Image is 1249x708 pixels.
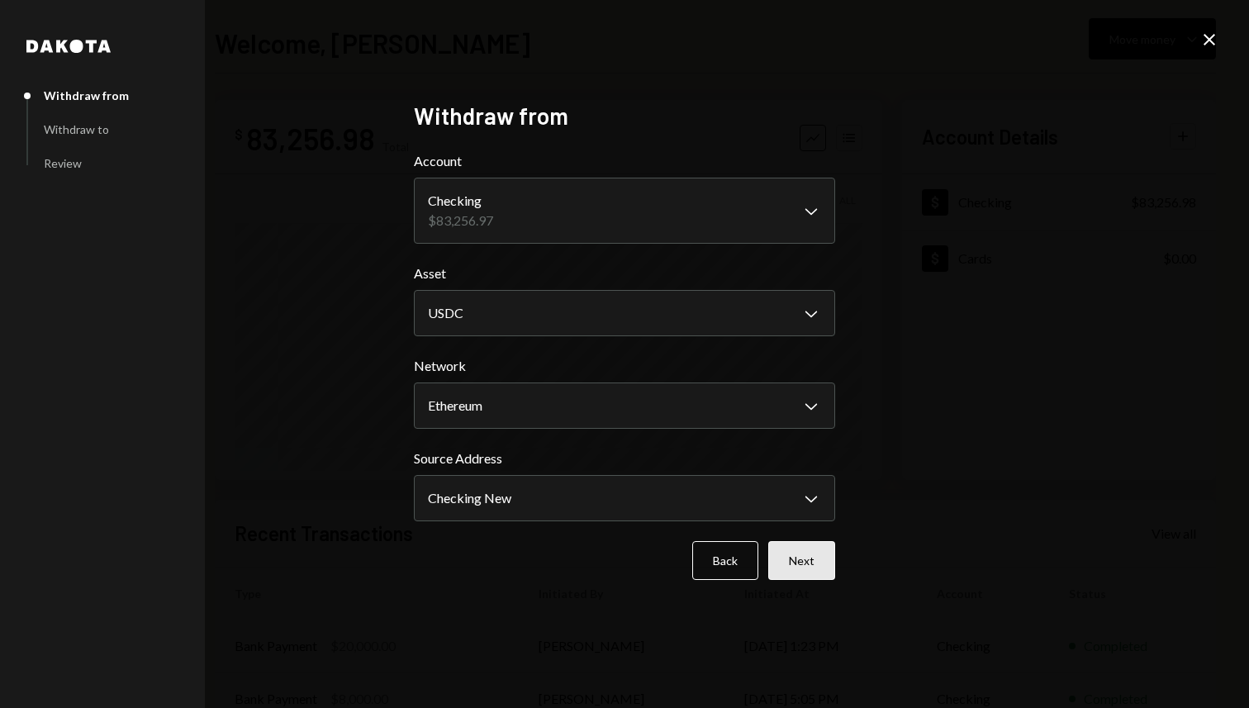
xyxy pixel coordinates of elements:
[414,449,835,468] label: Source Address
[692,541,758,580] button: Back
[414,100,835,132] h2: Withdraw from
[414,356,835,376] label: Network
[44,156,82,170] div: Review
[414,475,835,521] button: Source Address
[768,541,835,580] button: Next
[414,151,835,171] label: Account
[44,122,109,136] div: Withdraw to
[414,264,835,283] label: Asset
[414,290,835,336] button: Asset
[44,88,129,102] div: Withdraw from
[414,178,835,244] button: Account
[414,383,835,429] button: Network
